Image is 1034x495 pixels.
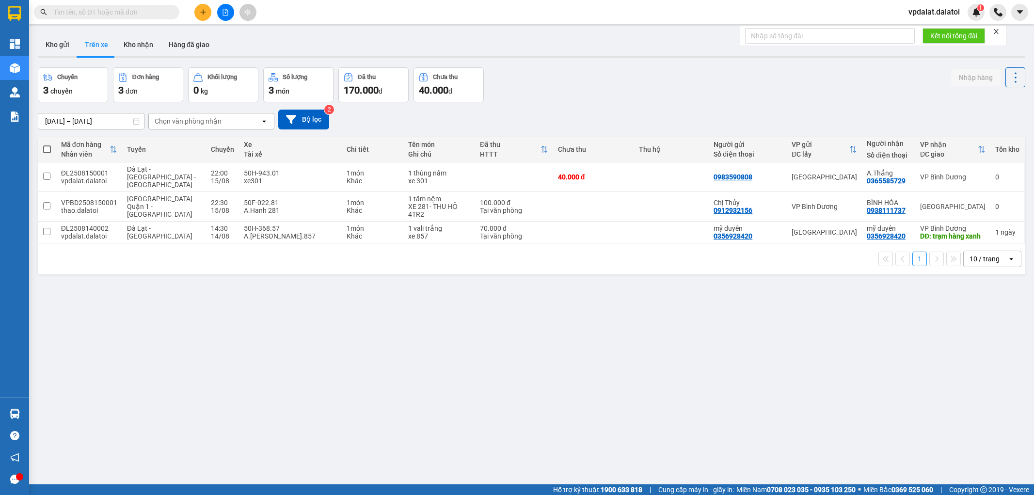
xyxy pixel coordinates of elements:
[912,252,927,266] button: 1
[10,431,19,440] span: question-circle
[61,207,117,214] div: thao.dalatoi
[276,87,289,95] span: món
[1016,8,1024,16] span: caret-down
[891,486,933,494] strong: 0369 525 060
[920,224,986,232] div: VP Bình Dương
[419,84,448,96] span: 40.000
[244,169,337,177] div: 50H-943.01
[38,67,108,102] button: Chuyến3chuyến
[980,486,987,493] span: copyright
[347,199,398,207] div: 1 món
[347,207,398,214] div: Khác
[714,207,752,214] div: 0912932156
[792,141,849,148] div: VP gửi
[244,141,337,148] div: Xe
[161,33,217,56] button: Hàng đã giao
[901,6,968,18] span: vpdalat.dalatoi
[244,9,251,16] span: aim
[211,169,234,177] div: 22:00
[920,150,978,158] div: ĐC giao
[480,199,548,207] div: 100.000 đ
[408,195,470,203] div: 1 tấm nệm
[347,145,398,153] div: Chi tiết
[10,112,20,122] img: solution-icon
[863,484,933,495] span: Miền Bắc
[269,84,274,96] span: 3
[61,177,117,185] div: vpdalat.dalatoi
[408,177,470,185] div: xe 301
[714,232,752,240] div: 0356928420
[995,173,1019,181] div: 0
[244,232,337,240] div: A.[PERSON_NAME].857
[244,177,337,185] div: xe301
[207,74,237,80] div: Khối lượng
[8,6,21,21] img: logo-vxr
[127,165,196,189] span: Đà Lạt - [GEOGRAPHIC_DATA] - [GEOGRAPHIC_DATA]
[53,7,168,17] input: Tìm tên, số ĐT hoặc mã đơn
[745,28,915,44] input: Nhập số tổng đài
[408,232,470,240] div: xe 857
[211,199,234,207] div: 22:30
[347,177,398,185] div: Khác
[867,169,910,177] div: A.Thắng
[338,67,409,102] button: Đã thu170.000đ
[920,141,978,148] div: VP nhận
[211,177,234,185] div: 15/08
[217,4,234,21] button: file-add
[358,74,376,80] div: Đã thu
[10,87,20,97] img: warehouse-icon
[408,203,470,218] div: XE 281- THU HỘ 4TR2
[113,67,183,102] button: Đơn hàng3đơn
[979,4,982,11] span: 1
[867,140,910,147] div: Người nhận
[61,224,117,232] div: ĐL2508140002
[188,67,258,102] button: Khối lượng0kg
[116,33,161,56] button: Kho nhận
[61,150,110,158] div: Nhân viên
[553,484,642,495] span: Hỗ trợ kỹ thuật:
[714,224,782,232] div: mỹ duyên
[480,141,541,148] div: Đã thu
[995,145,1019,153] div: Tồn kho
[38,113,144,129] input: Select a date range.
[10,475,19,484] span: message
[408,150,470,158] div: Ghi chú
[347,232,398,240] div: Khác
[867,177,906,185] div: 0365585729
[792,228,857,236] div: [GEOGRAPHIC_DATA]
[858,488,861,492] span: ⚪️
[951,69,1001,86] button: Nhập hàng
[736,484,856,495] span: Miền Nam
[194,4,211,21] button: plus
[972,8,981,16] img: icon-new-feature
[558,173,629,181] div: 40.000 đ
[200,9,207,16] span: plus
[787,137,862,162] th: Toggle SortBy
[61,232,117,240] div: vpdalat.dalatoi
[324,105,334,114] sup: 2
[480,232,548,240] div: Tại văn phòng
[714,173,752,181] div: 0983590808
[867,199,910,207] div: BÌNH HÒA
[920,203,986,210] div: [GEOGRAPHIC_DATA]
[915,137,990,162] th: Toggle SortBy
[211,207,234,214] div: 15/08
[344,84,379,96] span: 170.000
[57,74,78,80] div: Chuyến
[132,74,159,80] div: Đơn hàng
[263,67,334,102] button: Số lượng3món
[127,195,196,218] span: [GEOGRAPHIC_DATA] - Quận 1 - [GEOGRAPHIC_DATA]
[867,224,910,232] div: mỹ duyên
[639,145,704,153] div: Thu hộ
[920,232,986,240] div: DĐ: trạm hàng xanh
[211,224,234,232] div: 14:30
[278,110,329,129] button: Bộ lọc
[475,137,553,162] th: Toggle SortBy
[658,484,734,495] span: Cung cấp máy in - giấy in:
[480,224,548,232] div: 70.000 đ
[379,87,382,95] span: đ
[480,207,548,214] div: Tại văn phòng
[10,39,20,49] img: dashboard-icon
[193,84,199,96] span: 0
[50,87,73,95] span: chuyến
